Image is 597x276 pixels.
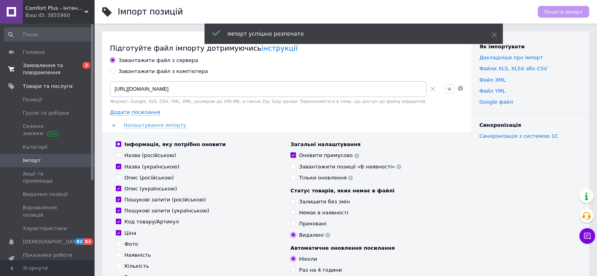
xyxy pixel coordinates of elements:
[84,238,93,245] span: 84
[290,141,457,148] div: Загальні налаштування
[23,252,73,266] span: Показники роботи компанії
[299,256,317,263] div: Ніколи
[82,62,90,69] span: 3
[23,49,45,56] span: Головна
[479,88,505,94] a: Файл YML
[479,99,513,105] a: Google файл
[110,109,160,115] span: Додати посилання
[110,81,427,97] input: Вкажіть посилання
[23,144,47,151] span: Категорії
[23,62,73,76] span: Замовлення та повідомлення
[119,68,208,75] div: Завантажити файл з комп'ютера
[124,218,179,225] div: Код товару/Артикул
[75,238,84,245] span: 82
[299,152,359,159] div: Оновити примусово
[23,83,73,90] span: Товари та послуги
[23,204,73,218] span: Відновлення позицій
[23,110,69,117] span: Групи та добірки
[124,230,136,237] div: Ціна
[299,232,330,239] div: Видалені
[124,185,177,192] div: Опис (українською)
[124,263,149,270] div: Кількість
[479,122,581,129] div: Синхронізація
[299,267,342,274] div: Раз на 4 години
[299,163,401,170] div: Завантажити позиції «В наявності»
[124,122,186,128] span: Налаштування імпорту
[479,55,543,60] a: Докладніше про імпорт
[26,12,94,19] div: Ваш ID: 3855960
[290,187,457,194] div: Статус товарів, яких немає в файлі
[23,170,73,185] span: Акції та промокоди
[110,99,438,104] div: Формат: Google, XLS, CSV, YML, XML, розміром до 180 МБ, а також Zip, Gzip архіви. Переконайтеся в...
[118,7,183,16] h1: Імпорт позицій
[119,57,198,64] div: Завантажити файл з сервера
[299,198,350,205] div: Залишити без змін
[479,77,506,83] a: Файл XML
[110,43,464,53] div: Підготуйте файл імпорту дотримуючись
[479,66,547,71] a: Файли ХLS, XLSX або CSV
[23,225,67,232] span: Характеристики
[23,191,68,198] span: Видалені позиції
[579,228,595,244] button: Чат з покупцем
[124,152,176,159] div: Назва (російською)
[124,241,138,248] div: Фото
[124,141,226,148] div: Інформація, яку потрібно оновити
[23,96,42,103] span: Позиції
[290,245,457,252] div: Автоматичне оновлення посилання
[124,196,206,203] div: Пошукові запити (російською)
[299,174,353,181] div: Тільки оновлення
[124,174,174,181] div: Опис (російською)
[228,30,472,38] div: Імпорт успішно розпочато
[479,133,558,139] a: Синхронізація з системою 1С
[261,44,298,52] a: інструкції
[124,252,151,259] div: Наявність
[26,5,84,12] span: Comfort Plus - Інтенет-магазин Термобілизни
[479,43,581,50] div: Як імпортувати
[23,123,73,137] span: Сезонні знижки
[299,209,348,216] div: Немає в наявності
[124,163,179,170] div: Назва (українською)
[23,157,41,164] span: Імпорт
[4,27,93,42] input: Пошук
[299,220,327,227] div: Приховані
[23,238,81,245] span: [DEMOGRAPHIC_DATA]
[124,207,209,214] div: Пошукові запити (українською)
